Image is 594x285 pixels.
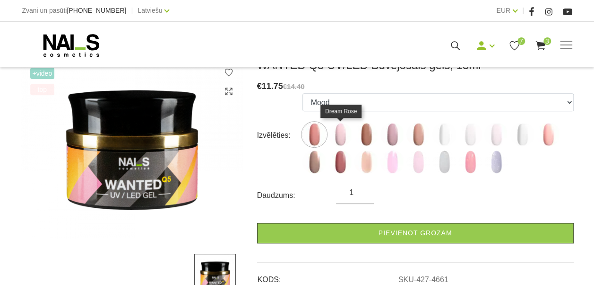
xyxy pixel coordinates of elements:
[496,5,510,16] a: EUR
[432,123,456,146] img: ...
[257,128,303,143] div: Izvēlēties:
[510,123,534,146] img: ...
[484,150,508,174] img: ...
[30,68,55,79] span: +Video
[283,82,305,90] s: €14.40
[484,123,508,146] img: ...
[257,188,336,203] div: Daudzums:
[543,37,551,45] span: 3
[257,81,262,91] span: €
[380,150,404,174] img: ...
[328,150,352,174] img: ...
[458,123,482,146] img: ...
[67,7,126,14] a: [PHONE_NUMBER]
[458,150,482,174] img: ...
[508,40,520,52] a: 7
[534,40,546,52] a: 3
[406,150,430,174] img: ...
[432,150,456,174] img: ...
[30,84,55,95] span: top
[138,5,162,16] a: Latviešu
[380,123,404,146] img: ...
[536,123,560,146] img: ...
[257,223,574,243] a: Pievienot grozam
[22,5,126,17] div: Zvani un pasūti
[354,150,378,174] img: ...
[302,150,326,174] img: ...
[262,81,283,91] span: 11.75
[131,5,133,17] span: |
[522,5,524,17] span: |
[302,123,326,146] img: ...
[328,123,352,146] img: ...
[398,276,448,284] a: SKU-427-4661
[21,58,243,240] img: ...
[517,37,525,45] span: 7
[406,123,430,146] img: ...
[354,123,378,146] img: ...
